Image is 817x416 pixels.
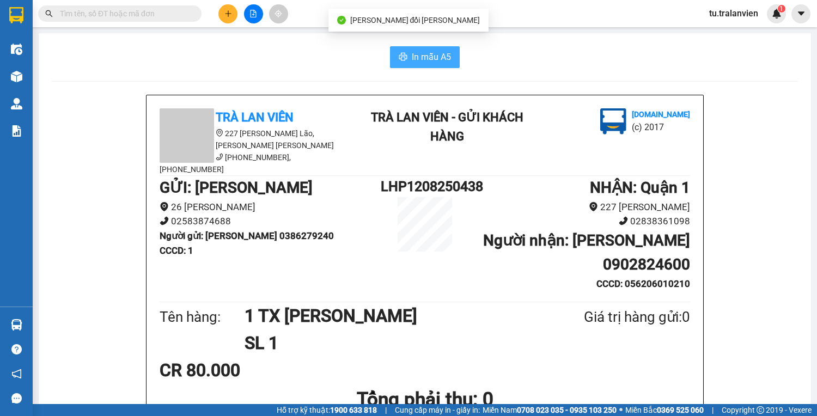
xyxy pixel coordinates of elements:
[160,357,334,384] div: CR 80.000
[160,179,313,197] b: GỬI : [PERSON_NAME]
[245,302,531,329] h1: 1 TX [PERSON_NAME]
[779,5,783,13] span: 1
[596,278,690,289] b: CCCD : 056206010210
[772,9,782,19] img: icon-new-feature
[244,4,263,23] button: file-add
[60,8,188,20] input: Tìm tên, số ĐT hoặc mã đơn
[625,404,704,416] span: Miền Bắc
[11,71,22,82] img: warehouse-icon
[385,404,387,416] span: |
[11,98,22,109] img: warehouse-icon
[9,7,23,23] img: logo-vxr
[216,129,223,137] span: environment
[517,406,617,414] strong: 0708 023 035 - 0935 103 250
[469,214,690,229] li: 02838361098
[160,230,334,241] b: Người gửi : [PERSON_NAME] 0386279240
[249,10,257,17] span: file-add
[619,216,628,225] span: phone
[381,176,469,197] h1: LHP1208250438
[531,306,690,328] div: Giá trị hàng gửi: 0
[632,120,690,134] li: (c) 2017
[245,329,531,357] h1: SL 1
[330,406,377,414] strong: 1900 633 818
[395,404,480,416] span: Cung cấp máy in - giấy in:
[275,10,282,17] span: aim
[337,16,346,25] span: check-circle
[399,52,407,63] span: printer
[277,404,377,416] span: Hỗ trợ kỹ thuật:
[757,406,764,414] span: copyright
[619,408,623,412] span: ⚪️
[160,200,381,215] li: 26 [PERSON_NAME]
[218,4,237,23] button: plus
[11,319,22,331] img: warehouse-icon
[160,127,356,151] li: 227 [PERSON_NAME] Lão, [PERSON_NAME] [PERSON_NAME]
[371,111,523,143] b: Trà Lan Viên - Gửi khách hàng
[589,202,598,211] span: environment
[600,108,626,134] img: logo.jpg
[11,44,22,55] img: warehouse-icon
[216,153,223,161] span: phone
[791,4,810,23] button: caret-down
[11,369,22,379] span: notification
[11,125,22,137] img: solution-icon
[11,344,22,354] span: question-circle
[11,393,22,403] span: message
[160,245,193,256] b: CCCD : 1
[483,404,617,416] span: Miền Nam
[469,200,690,215] li: 227 [PERSON_NAME]
[700,7,767,20] span: tu.tralanvien
[224,10,232,17] span: plus
[412,50,451,64] span: In mẫu A5
[657,406,704,414] strong: 0369 525 060
[160,384,690,414] h1: Tổng phải thu: 0
[712,404,714,416] span: |
[160,202,169,211] span: environment
[590,179,690,197] b: NHẬN : Quận 1
[390,46,460,68] button: printerIn mẫu A5
[45,10,53,17] span: search
[160,216,169,225] span: phone
[796,9,806,19] span: caret-down
[160,306,245,328] div: Tên hàng:
[269,4,288,23] button: aim
[350,16,480,25] span: [PERSON_NAME] đổi [PERSON_NAME]
[632,110,690,119] b: [DOMAIN_NAME]
[160,151,356,175] li: [PHONE_NUMBER], [PHONE_NUMBER]
[483,231,690,273] b: Người nhận : [PERSON_NAME] 0902824600
[160,214,381,229] li: 02583874688
[216,111,294,124] b: Trà Lan Viên
[778,5,785,13] sup: 1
